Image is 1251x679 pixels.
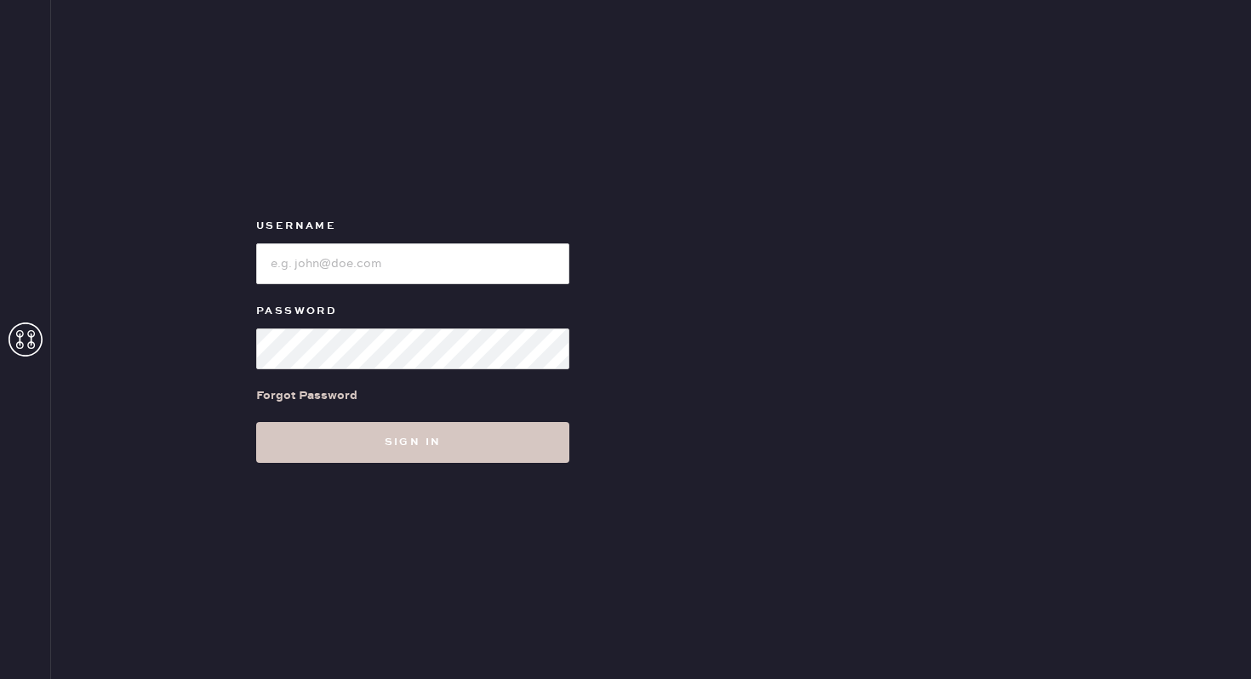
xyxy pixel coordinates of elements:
button: Sign in [256,422,569,463]
label: Password [256,301,569,322]
label: Username [256,216,569,237]
div: Forgot Password [256,386,357,405]
a: Forgot Password [256,369,357,422]
input: e.g. john@doe.com [256,243,569,284]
